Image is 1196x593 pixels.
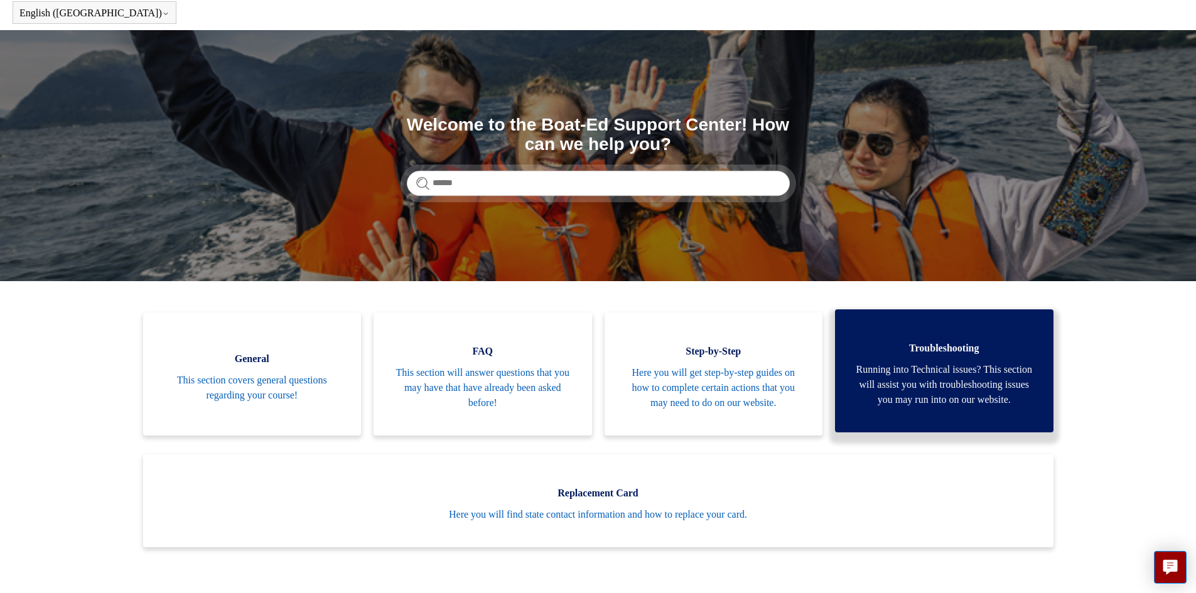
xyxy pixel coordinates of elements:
[835,309,1053,432] a: Troubleshooting Running into Technical issues? This section will assist you with troubleshooting ...
[162,373,343,403] span: This section covers general questions regarding your course!
[407,171,790,196] input: Search
[854,362,1035,407] span: Running into Technical issues? This section will assist you with troubleshooting issues you may r...
[162,507,1035,522] span: Here you will find state contact information and how to replace your card.
[605,313,823,435] a: Step-by-Step Here you will get step-by-step guides on how to complete certain actions that you ma...
[143,454,1053,547] a: Replacement Card Here you will find state contact information and how to replace your card.
[392,365,573,410] span: This section will answer questions that you may have that have already been asked before!
[854,341,1035,356] span: Troubleshooting
[623,344,804,359] span: Step-by-Step
[392,344,573,359] span: FAQ
[19,8,170,19] button: English ([GEOGRAPHIC_DATA])
[374,313,592,435] a: FAQ This section will answer questions that you may have that have already been asked before!
[1154,551,1187,584] button: Live chat
[143,313,362,435] a: General This section covers general questions regarding your course!
[407,115,790,154] h1: Welcome to the Boat-Ed Support Center! How can we help you?
[162,351,343,366] span: General
[623,365,804,410] span: Here you will get step-by-step guides on how to complete certain actions that you may need to do ...
[162,486,1035,501] span: Replacement Card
